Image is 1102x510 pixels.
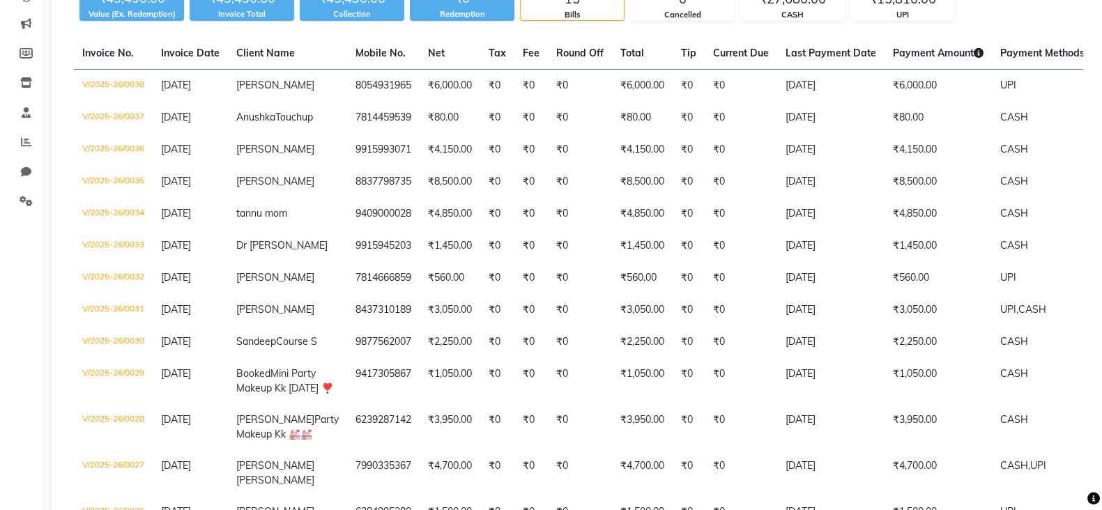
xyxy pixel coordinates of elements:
[347,294,420,326] td: 8437310189
[82,47,134,59] span: Invoice No.
[74,326,153,358] td: V/2025-26/0030
[347,404,420,450] td: 6239287142
[74,358,153,404] td: V/2025-26/0029
[161,239,191,252] span: [DATE]
[885,450,992,496] td: ₹4,700.00
[673,262,705,294] td: ₹0
[612,166,673,198] td: ₹8,500.00
[705,102,777,134] td: ₹0
[1000,271,1016,284] span: UPI
[523,47,539,59] span: Fee
[74,70,153,102] td: V/2025-26/0038
[236,239,328,252] span: Dr [PERSON_NAME]
[612,198,673,230] td: ₹4,850.00
[851,9,954,21] div: UPI
[548,326,612,358] td: ₹0
[74,166,153,198] td: V/2025-26/0035
[777,326,885,358] td: [DATE]
[161,47,220,59] span: Invoice Date
[236,335,276,348] span: Sandeep
[355,47,406,59] span: Mobile No.
[161,335,191,348] span: [DATE]
[673,404,705,450] td: ₹0
[161,413,191,426] span: [DATE]
[236,47,295,59] span: Client Name
[885,198,992,230] td: ₹4,850.00
[521,9,624,21] div: Bills
[777,404,885,450] td: [DATE]
[420,102,480,134] td: ₹80.00
[236,111,275,123] span: Anushka
[514,326,548,358] td: ₹0
[777,450,885,496] td: [DATE]
[673,198,705,230] td: ₹0
[480,102,514,134] td: ₹0
[681,47,696,59] span: Tip
[885,102,992,134] td: ₹80.00
[673,166,705,198] td: ₹0
[548,294,612,326] td: ₹0
[236,207,287,219] span: tannu mom
[347,326,420,358] td: 9877562007
[74,230,153,262] td: V/2025-26/0033
[612,326,673,358] td: ₹2,250.00
[161,79,191,91] span: [DATE]
[556,47,604,59] span: Round Off
[612,70,673,102] td: ₹6,000.00
[79,8,184,20] div: Value (Ex. Redemption)
[420,326,480,358] td: ₹2,250.00
[1000,207,1028,219] span: CASH
[705,326,777,358] td: ₹0
[1000,335,1028,348] span: CASH
[612,404,673,450] td: ₹3,950.00
[777,230,885,262] td: [DATE]
[480,404,514,450] td: ₹0
[705,166,777,198] td: ₹0
[514,262,548,294] td: ₹0
[777,166,885,198] td: [DATE]
[161,459,191,472] span: [DATE]
[705,198,777,230] td: ₹0
[236,413,314,426] span: [PERSON_NAME]
[705,262,777,294] td: ₹0
[236,367,333,394] span: Mini Party Makeup Kk [DATE] ❣️
[885,294,992,326] td: ₹3,050.00
[347,70,420,102] td: 8054931965
[612,102,673,134] td: ₹80.00
[612,262,673,294] td: ₹560.00
[420,230,480,262] td: ₹1,450.00
[612,358,673,404] td: ₹1,050.00
[275,111,313,123] span: Touchup
[548,102,612,134] td: ₹0
[347,358,420,404] td: 9417305867
[893,47,984,59] span: Payment Amount
[420,404,480,450] td: ₹3,950.00
[420,198,480,230] td: ₹4,850.00
[347,134,420,166] td: 9915993071
[548,450,612,496] td: ₹0
[420,70,480,102] td: ₹6,000.00
[1000,47,1094,59] span: Payment Methods
[74,134,153,166] td: V/2025-26/0036
[480,70,514,102] td: ₹0
[236,303,314,316] span: [PERSON_NAME]
[514,134,548,166] td: ₹0
[612,230,673,262] td: ₹1,450.00
[777,358,885,404] td: [DATE]
[347,450,420,496] td: 7990335367
[74,404,153,450] td: V/2025-26/0028
[514,294,548,326] td: ₹0
[236,474,314,486] span: [PERSON_NAME]
[705,450,777,496] td: ₹0
[885,134,992,166] td: ₹4,150.00
[480,262,514,294] td: ₹0
[161,175,191,187] span: [DATE]
[514,102,548,134] td: ₹0
[161,143,191,155] span: [DATE]
[1000,303,1018,316] span: UPI,
[514,198,548,230] td: ₹0
[620,47,644,59] span: Total
[1000,143,1028,155] span: CASH
[74,198,153,230] td: V/2025-26/0034
[548,358,612,404] td: ₹0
